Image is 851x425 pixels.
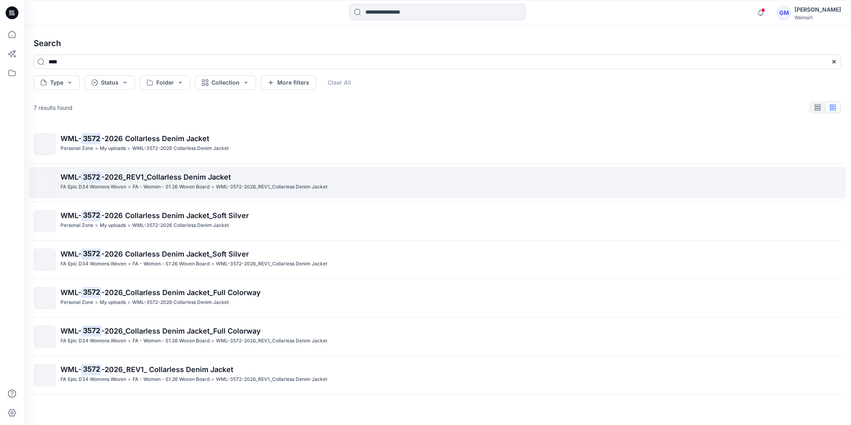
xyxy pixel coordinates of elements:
p: > [128,183,131,191]
button: More filters [261,75,316,90]
p: > [128,337,131,345]
mark: 3572 [81,171,101,182]
p: WML-3572-2026 Collarless Denim Jacket [132,144,229,153]
p: > [95,298,98,307]
p: FA Epic D34 Womens Woven [60,375,126,384]
p: FA - Women - S1 26 Woven Board [133,260,210,268]
span: -2026_Collarless Denim Jacket_Full Colorway [101,288,261,297]
span: WML- [60,288,81,297]
span: -2026_REV1_ Collarless Denim Jacket [101,365,233,374]
p: FA Epic D34 Womens Woven [60,260,126,268]
h4: Search [27,32,848,55]
p: FA Epic D34 Womens Woven [60,337,126,345]
a: WML-3572-2026_Collarless Denim Jacket_Full ColorwayFA Epic D34 Womens Woven>FA - Women - S1 26 Wo... [29,321,846,352]
span: WML- [60,327,81,335]
a: WML-3572-2026_Collarless Denim Jacket_Full ColorwayPersonal Zone>My uploads>WML-3572-2026 Collarl... [29,282,846,314]
p: > [128,260,131,268]
p: FA Epic D34 Womens Woven [60,183,126,191]
p: FA - Women - S1 26 Woven Board [133,337,210,345]
button: Folder [140,75,190,90]
p: My uploads [100,144,126,153]
mark: 3572 [81,325,101,336]
a: WML-3572-2026 Collarless Denim Jacket_Soft SilverFA Epic D34 Womens Woven>FA - Women - S1 26 Wove... [29,244,846,275]
p: FA - Women - S1 26 Woven Board [133,183,210,191]
div: GM [777,6,791,20]
p: My uploads [100,298,126,307]
p: > [95,144,98,153]
p: > [211,375,214,384]
a: WML-3572-2026_REV1_Collarless Denim JacketFA Epic D34 Womens Woven>FA - Women - S1 26 Woven Board... [29,167,846,198]
p: WML-3572-2026_REV1_Collarless Denim Jacket [216,375,327,384]
mark: 3572 [81,287,101,298]
span: WML- [60,134,81,143]
span: -2026_REV1_Collarless Denim Jacket [101,173,231,181]
mark: 3572 [81,364,101,375]
p: > [211,337,214,345]
p: Personal Zone [60,144,93,153]
mark: 3572 [81,210,101,221]
div: Walmart [795,14,841,20]
p: > [127,298,131,307]
button: Status [85,75,135,90]
span: WML- [60,173,81,181]
p: > [127,144,131,153]
a: WML-3572-2026 Collarless Denim Jacket_Soft SilverPersonal Zone>My uploads>WML-3572-2026 Collarles... [29,205,846,237]
span: WML- [60,250,81,258]
p: > [128,375,131,384]
p: 7 results found [34,103,73,112]
p: Personal Zone [60,298,93,307]
p: Personal Zone [60,221,93,230]
p: My uploads [100,221,126,230]
button: Type [34,75,80,90]
button: Collection [195,75,256,90]
p: WML-3572-2026_REV1_Collarless Denim Jacket [216,337,327,345]
div: [PERSON_NAME] [795,5,841,14]
span: WML- [60,211,81,220]
p: > [211,183,214,191]
span: -2026 Collarless Denim Jacket_Soft Silver [101,250,249,258]
mark: 3572 [81,133,101,144]
p: > [211,260,214,268]
p: > [95,221,98,230]
p: WML-3572-2026 Collarless Denim Jacket [132,221,229,230]
p: FA - Women - S1 26 Woven Board [133,375,210,384]
span: -2026 Collarless Denim Jacket_Soft Silver [101,211,249,220]
a: WML-3572-2026_REV1_ Collarless Denim JacketFA Epic D34 Womens Woven>FA - Women - S1 26 Woven Boar... [29,359,846,391]
p: > [127,221,131,230]
p: WML-3572-2026_REV1_Collarless Denim Jacket [216,260,327,268]
mark: 3572 [81,248,101,259]
span: WML- [60,365,81,374]
span: -2026 Collarless Denim Jacket [101,134,209,143]
p: WML-3572-2026_REV1_Collarless Denim Jacket [216,183,327,191]
p: WML-3572-2026 Collarless Denim Jacket [132,298,229,307]
a: WML-3572-2026 Collarless Denim JacketPersonal Zone>My uploads>WML-3572-2026 Collarless Denim Jacket [29,128,846,160]
span: -2026_Collarless Denim Jacket_Full Colorway [101,327,261,335]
